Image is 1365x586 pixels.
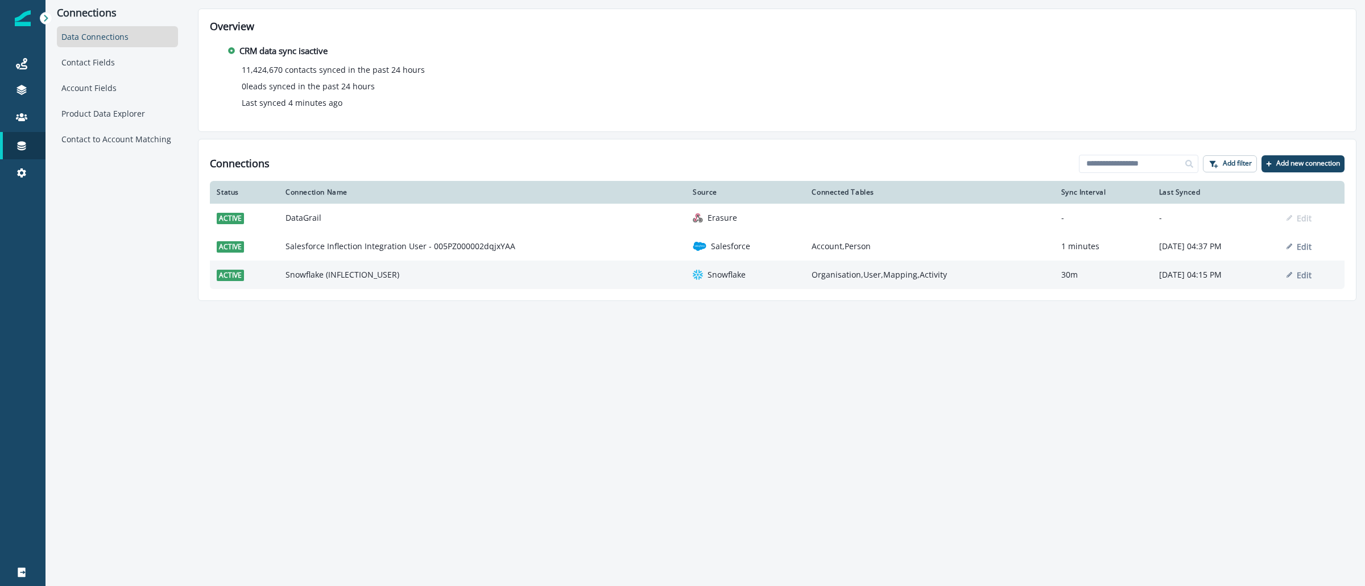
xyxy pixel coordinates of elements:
[1287,213,1312,224] button: Edit
[1297,270,1312,280] p: Edit
[242,80,375,92] p: 0 leads synced in the past 24 hours
[210,232,1345,261] a: activeSalesforce Inflection Integration User - 005PZ000002dqjxYAAsalesforceSalesforceAccount,Pers...
[1203,155,1257,172] button: Add filter
[805,232,1054,261] td: Account,Person
[279,232,686,261] td: Salesforce Inflection Integration User - 005PZ000002dqjxYAA
[217,188,271,197] div: Status
[1261,155,1345,172] button: Add new connection
[1276,159,1340,167] p: Add new connection
[1159,269,1273,280] p: [DATE] 04:15 PM
[242,64,425,76] p: 11,424,670 contacts synced in the past 24 hours
[242,97,342,109] p: Last synced 4 minutes ago
[1159,212,1273,224] p: -
[1223,159,1252,167] p: Add filter
[708,212,737,224] p: Erasure
[15,10,31,26] img: Inflection
[1061,188,1145,197] div: Sync Interval
[1297,241,1312,252] p: Edit
[57,77,178,98] div: Account Fields
[217,270,244,281] span: active
[57,129,178,150] div: Contact to Account Matching
[805,261,1054,289] td: Organisation,User,Mapping,Activity
[217,213,244,224] span: active
[693,213,703,223] img: erasure
[57,52,178,73] div: Contact Fields
[1297,213,1312,224] p: Edit
[693,188,798,197] div: Source
[57,26,178,47] div: Data Connections
[210,158,270,170] h1: Connections
[812,188,1047,197] div: Connected Tables
[286,188,679,197] div: Connection Name
[693,270,703,280] img: snowflake
[279,204,686,232] td: DataGrail
[1054,204,1152,232] td: -
[239,44,328,57] p: CRM data sync is active
[1287,241,1312,252] button: Edit
[279,261,686,289] td: Snowflake (INFLECTION_USER)
[693,240,706,253] img: salesforce
[1054,232,1152,261] td: 1 minutes
[210,20,1345,33] h2: Overview
[1054,261,1152,289] td: 30m
[1287,270,1312,280] button: Edit
[57,103,178,124] div: Product Data Explorer
[217,241,244,253] span: active
[1159,188,1273,197] div: Last Synced
[1159,241,1273,252] p: [DATE] 04:37 PM
[57,7,178,19] p: Connections
[210,261,1345,289] a: activeSnowflake (INFLECTION_USER)snowflakeSnowflakeOrganisation,User,Mapping,Activity30m[DATE] 04...
[708,269,746,280] p: Snowflake
[210,204,1345,232] a: activeDataGrailerasureErasure--Edit
[711,241,750,252] p: Salesforce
